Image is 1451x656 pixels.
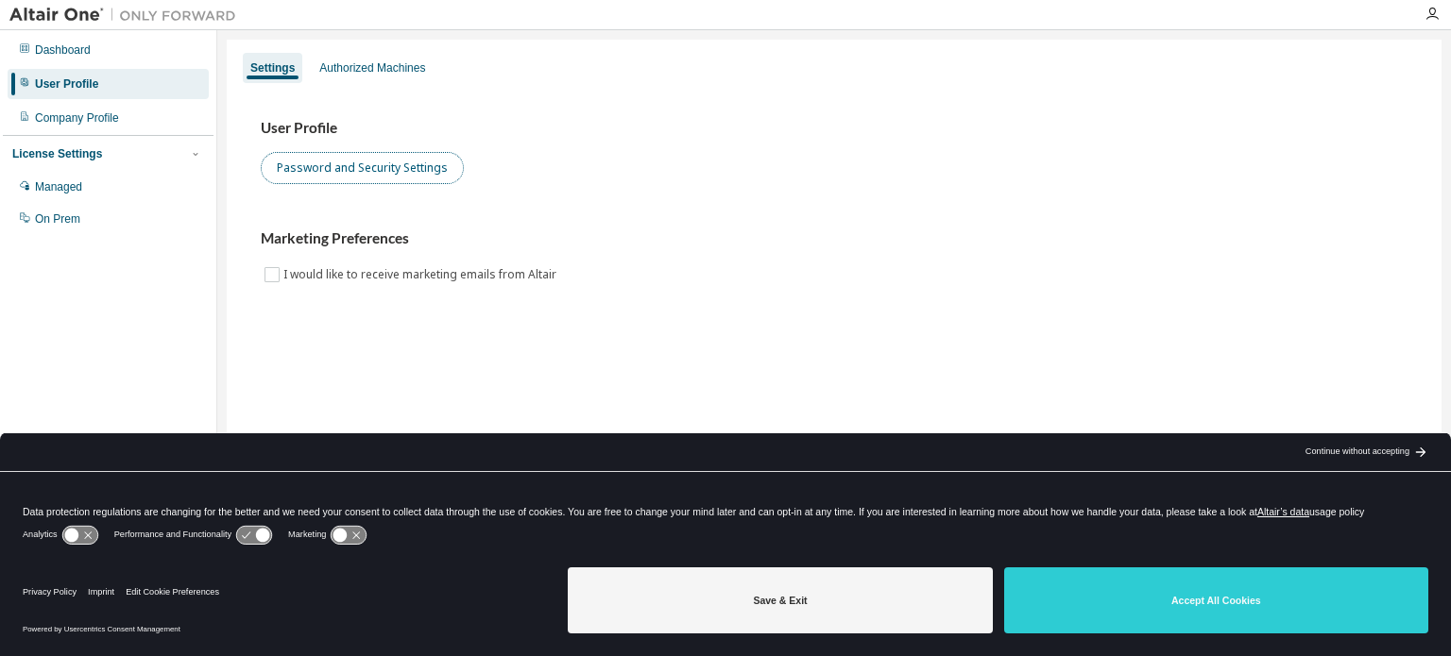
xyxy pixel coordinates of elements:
[261,119,1408,138] h3: User Profile
[9,6,246,25] img: Altair One
[12,146,102,161] div: License Settings
[35,211,80,227] div: On Prem
[261,152,464,184] button: Password and Security Settings
[319,60,425,76] div: Authorized Machines
[283,263,560,286] label: I would like to receive marketing emails from Altair
[35,110,119,126] div: Company Profile
[35,179,82,194] div: Managed
[35,76,98,92] div: User Profile
[250,60,295,76] div: Settings
[35,42,91,58] div: Dashboard
[261,229,1408,248] h3: Marketing Preferences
